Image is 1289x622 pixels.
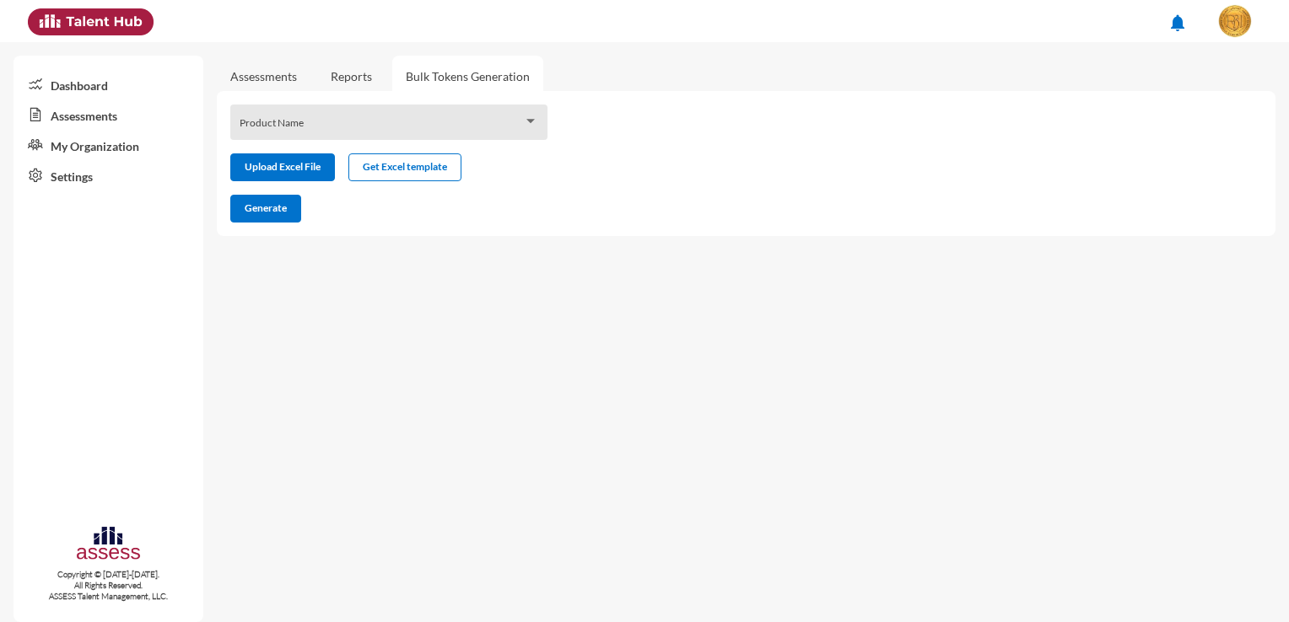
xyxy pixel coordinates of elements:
span: Generate [245,201,287,214]
p: Copyright © [DATE]-[DATE]. All Rights Reserved. ASSESS Talent Management, LLC. [13,569,203,602]
button: Upload Excel File [230,153,335,181]
a: Reports [317,56,386,97]
span: Upload Excel File [245,160,321,173]
a: Assessments [13,99,203,130]
a: Assessments [230,69,297,83]
a: Settings [13,160,203,190]
a: Bulk Tokens Generation [392,56,543,97]
button: Generate [230,195,301,223]
mat-icon: notifications [1168,13,1188,33]
img: assesscompany-logo.png [75,524,142,566]
span: Get Excel template [363,160,447,173]
button: Get Excel template [348,153,461,181]
a: Dashboard [13,69,203,99]
a: My Organization [13,130,203,160]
